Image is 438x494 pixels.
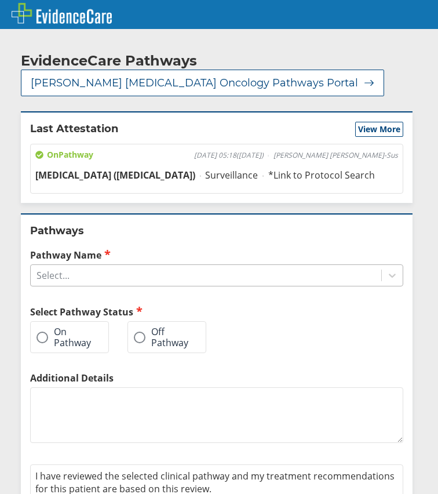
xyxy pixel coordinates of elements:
[30,372,403,384] label: Additional Details
[134,326,188,348] label: Off Pathway
[21,52,197,70] h2: EvidenceCare Pathways
[30,224,403,238] h2: Pathways
[31,76,358,90] span: [PERSON_NAME] [MEDICAL_DATA] Oncology Pathways Portal
[273,151,398,160] span: [PERSON_NAME] [PERSON_NAME]-Sus
[30,122,118,137] h2: Last Attestation
[36,269,70,282] div: Select...
[30,248,403,261] label: Pathway Name
[21,70,384,96] button: [PERSON_NAME] [MEDICAL_DATA] Oncology Pathways Portal
[358,124,400,135] span: View More
[205,169,258,181] span: Surveillance
[35,149,93,161] span: On Pathway
[12,3,112,24] img: EvidenceCare
[30,305,225,318] h2: Select Pathway Status
[35,169,195,181] span: [MEDICAL_DATA] ([MEDICAL_DATA])
[36,326,91,348] label: On Pathway
[268,169,375,181] span: *Link to Protocol Search
[355,122,403,137] button: View More
[194,151,264,160] span: [DATE] 05:18 ( [DATE] )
